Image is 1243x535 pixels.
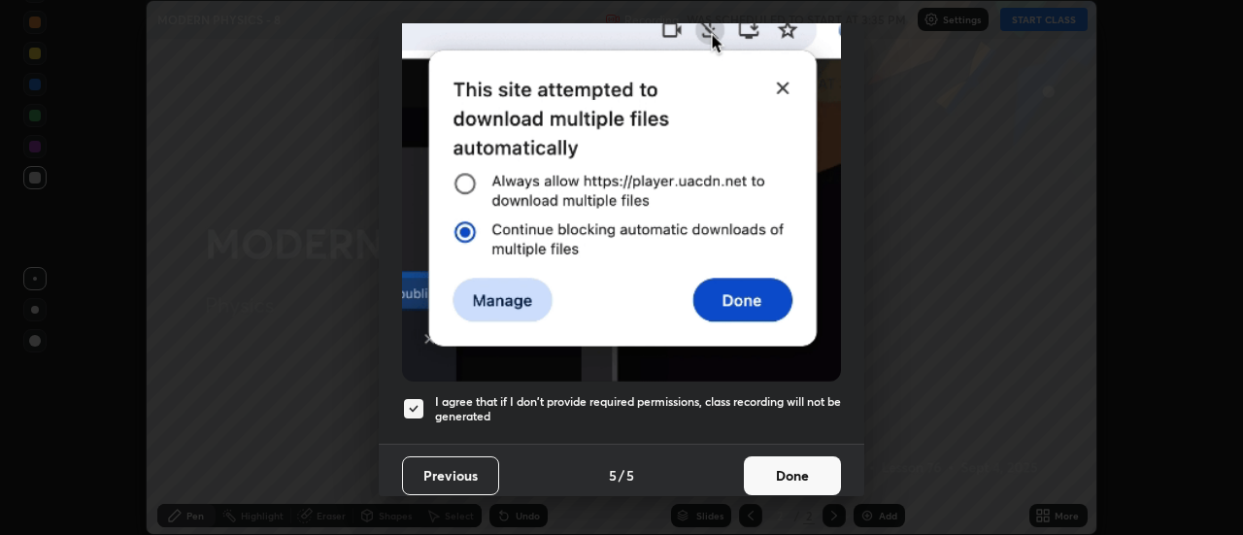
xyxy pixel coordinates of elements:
button: Done [744,456,841,495]
h4: / [619,465,624,485]
h5: I agree that if I don't provide required permissions, class recording will not be generated [435,394,841,424]
h4: 5 [609,465,617,485]
button: Previous [402,456,499,495]
h4: 5 [626,465,634,485]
